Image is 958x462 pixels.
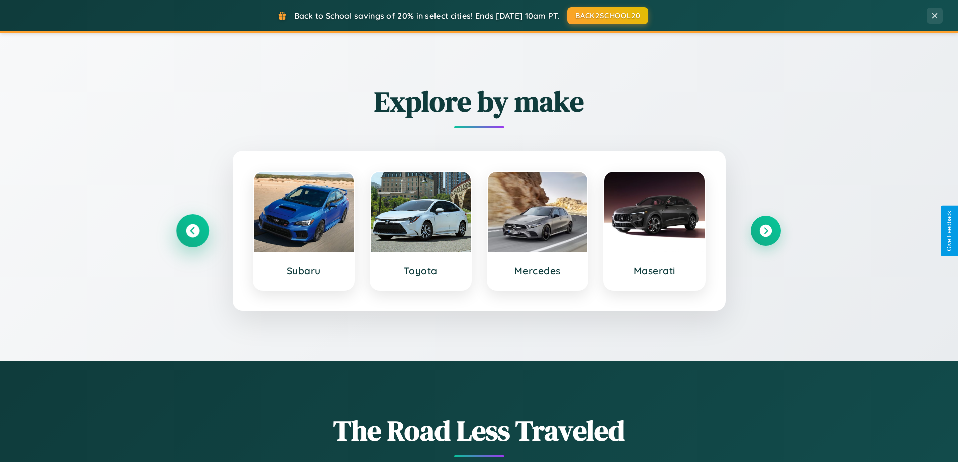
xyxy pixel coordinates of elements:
[567,7,648,24] button: BACK2SCHOOL20
[498,265,578,277] h3: Mercedes
[178,82,781,121] h2: Explore by make
[615,265,694,277] h3: Maserati
[264,265,344,277] h3: Subaru
[946,211,953,251] div: Give Feedback
[381,265,461,277] h3: Toyota
[178,411,781,450] h1: The Road Less Traveled
[294,11,560,21] span: Back to School savings of 20% in select cities! Ends [DATE] 10am PT.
